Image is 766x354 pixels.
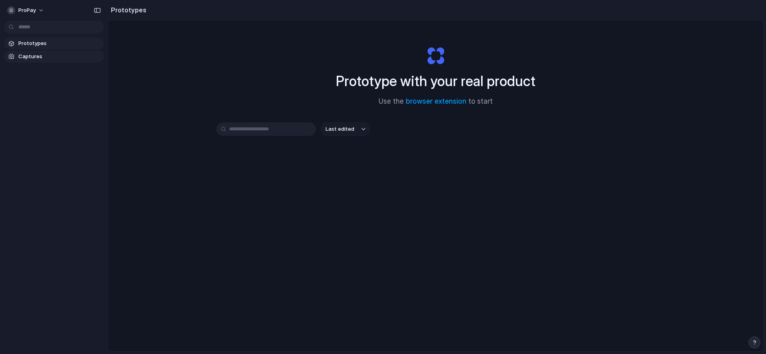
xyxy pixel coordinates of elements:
h2: Prototypes [108,5,146,15]
button: Last edited [321,122,370,136]
span: Prototypes [18,39,101,47]
a: Prototypes [4,37,104,49]
span: ProPay [18,6,36,14]
span: Captures [18,53,101,61]
h1: Prototype with your real product [336,71,535,92]
button: ProPay [4,4,48,17]
span: Last edited [326,125,354,133]
span: Use the to start [379,96,493,107]
a: browser extension [406,97,466,105]
a: Captures [4,51,104,63]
